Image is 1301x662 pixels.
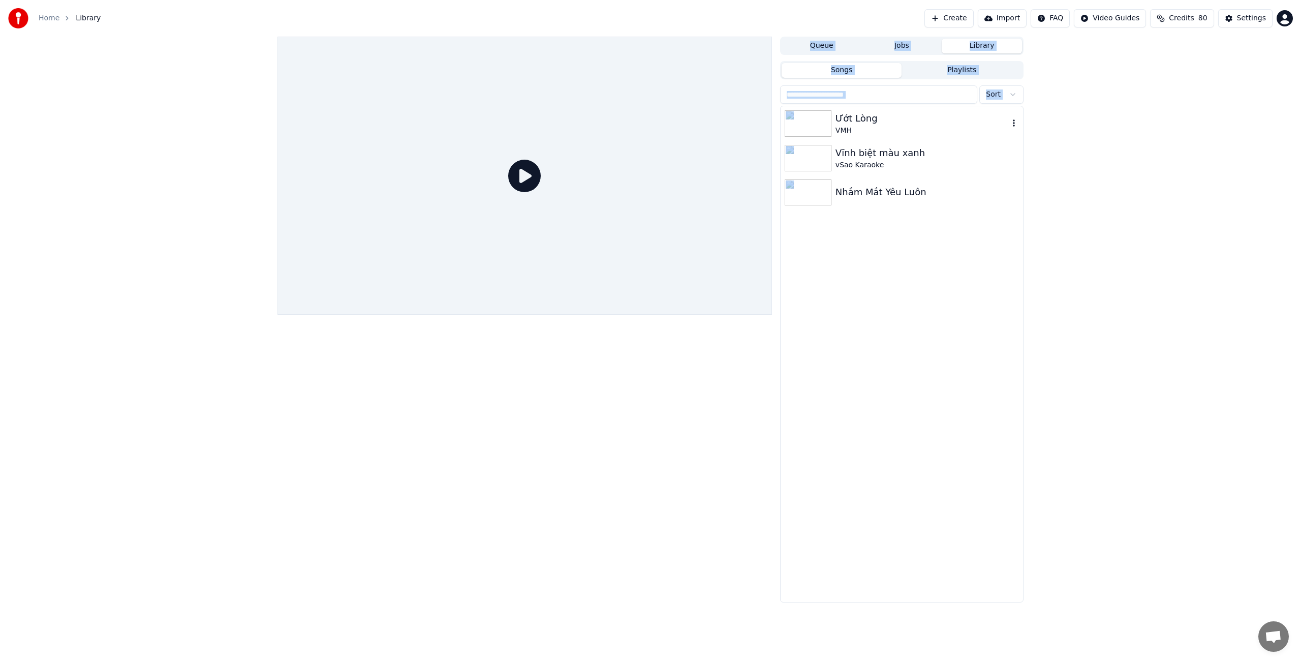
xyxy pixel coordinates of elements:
div: vSao Karaoke [835,160,1019,170]
a: Open chat [1258,621,1289,652]
div: Vĩnh biệt màu xanh [835,146,1019,160]
img: youka [8,8,28,28]
div: VMH [835,126,1009,136]
button: Queue [782,39,862,53]
div: Nhắm Mắt Yêu Luôn [835,185,1019,199]
button: Import [978,9,1027,27]
span: Credits [1169,13,1194,23]
button: Video Guides [1074,9,1146,27]
div: Ướt Lòng [835,111,1009,126]
button: Library [942,39,1022,53]
button: Credits80 [1150,9,1214,27]
span: 80 [1198,13,1207,23]
nav: breadcrumb [39,13,101,23]
div: Settings [1237,13,1266,23]
span: Library [76,13,101,23]
span: Sort [986,89,1001,100]
button: Settings [1218,9,1273,27]
button: Create [924,9,974,27]
a: Home [39,13,59,23]
button: Playlists [902,63,1022,78]
button: Jobs [862,39,942,53]
button: FAQ [1031,9,1070,27]
button: Songs [782,63,902,78]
